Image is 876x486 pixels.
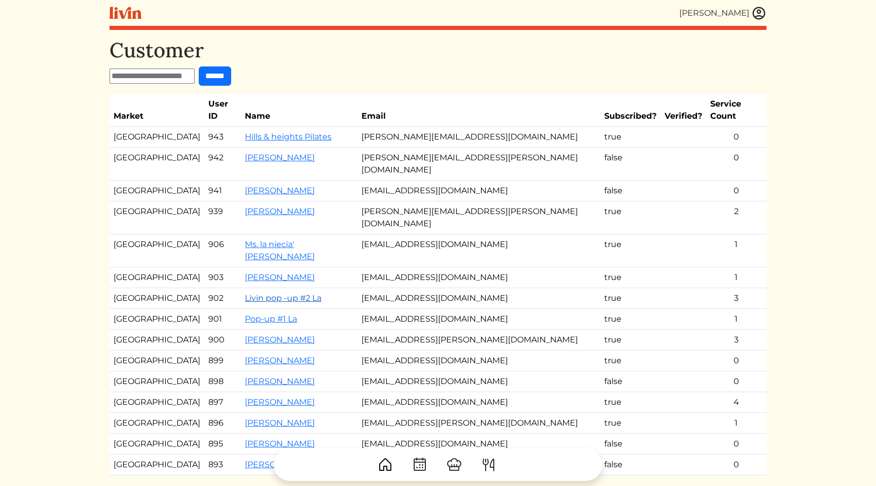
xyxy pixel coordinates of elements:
a: [PERSON_NAME] [245,335,315,344]
a: [PERSON_NAME] [245,439,315,448]
a: Pop-up #1 La [245,314,297,324]
td: true [600,288,661,309]
td: [GEOGRAPHIC_DATA] [109,309,204,330]
img: user_account-e6e16d2ec92f44fc35f99ef0dc9cddf60790bfa021a6ecb1c896eb5d2907b31c.svg [751,6,766,21]
td: false [600,434,661,455]
a: [PERSON_NAME] [245,272,315,282]
td: true [600,330,661,351]
th: Service Count [706,94,766,127]
td: false [600,371,661,392]
td: [GEOGRAPHIC_DATA] [109,148,204,181]
td: 0 [706,351,766,371]
img: House-9bf13187bcbb5817f509fe5e7408150f90897510c4275e13d0d5fca38e0b5951.svg [377,457,393,473]
td: true [600,201,661,234]
td: 3 [706,288,766,309]
td: 897 [204,392,241,413]
td: [EMAIL_ADDRESS][DOMAIN_NAME] [357,234,600,267]
td: [PERSON_NAME][EMAIL_ADDRESS][PERSON_NAME][DOMAIN_NAME] [357,201,600,234]
img: ForkKnife-55491504ffdb50bab0c1e09e7649658475375261d09fd45db06cec23bce548bf.svg [481,457,497,473]
td: [GEOGRAPHIC_DATA] [109,392,204,413]
td: 902 [204,288,241,309]
td: 1 [706,413,766,434]
th: User ID [204,94,241,127]
td: 942 [204,148,241,181]
th: Email [357,94,600,127]
a: [PERSON_NAME] [245,376,315,386]
td: 943 [204,127,241,148]
td: [PERSON_NAME][EMAIL_ADDRESS][PERSON_NAME][DOMAIN_NAME] [357,148,600,181]
td: true [600,267,661,288]
td: 0 [706,434,766,455]
td: 941 [204,181,241,201]
a: [PERSON_NAME] [245,153,315,162]
td: [GEOGRAPHIC_DATA] [109,434,204,455]
td: 0 [706,148,766,181]
td: false [600,148,661,181]
td: [GEOGRAPHIC_DATA] [109,181,204,201]
td: 901 [204,309,241,330]
td: 0 [706,371,766,392]
th: Name [241,94,357,127]
td: [EMAIL_ADDRESS][DOMAIN_NAME] [357,288,600,309]
a: [PERSON_NAME] [245,186,315,195]
td: 1 [706,267,766,288]
td: [EMAIL_ADDRESS][DOMAIN_NAME] [357,371,600,392]
td: [GEOGRAPHIC_DATA] [109,288,204,309]
td: [EMAIL_ADDRESS][DOMAIN_NAME] [357,434,600,455]
td: 939 [204,201,241,234]
img: ChefHat-a374fb509e4f37eb0702ca99f5f64f3b6956810f32a249b33092029f8484b388.svg [446,457,462,473]
td: [GEOGRAPHIC_DATA] [109,330,204,351]
td: 0 [706,181,766,201]
a: Livin pop -up #2 La [245,293,321,303]
td: true [600,392,661,413]
td: [EMAIL_ADDRESS][DOMAIN_NAME] [357,181,600,201]
a: [PERSON_NAME] [245,397,315,407]
td: [GEOGRAPHIC_DATA] [109,351,204,371]
h1: Customer [109,38,766,62]
a: [PERSON_NAME] [245,356,315,365]
div: [PERSON_NAME] [679,7,749,19]
td: 0 [706,127,766,148]
td: 896 [204,413,241,434]
th: Verified? [661,94,706,127]
td: 3 [706,330,766,351]
td: 2 [706,201,766,234]
td: [EMAIL_ADDRESS][DOMAIN_NAME] [357,392,600,413]
td: [GEOGRAPHIC_DATA] [109,127,204,148]
td: true [600,127,661,148]
td: 898 [204,371,241,392]
a: Ms. la niecia' [PERSON_NAME] [245,239,315,261]
a: Hills & heights Pilates [245,132,332,142]
td: 4 [706,392,766,413]
td: [EMAIL_ADDRESS][PERSON_NAME][DOMAIN_NAME] [357,413,600,434]
td: true [600,351,661,371]
td: true [600,309,661,330]
td: [GEOGRAPHIC_DATA] [109,413,204,434]
td: [EMAIL_ADDRESS][DOMAIN_NAME] [357,351,600,371]
th: Subscribed? [600,94,661,127]
td: 899 [204,351,241,371]
th: Market [109,94,204,127]
td: [GEOGRAPHIC_DATA] [109,371,204,392]
td: true [600,413,661,434]
img: CalendarDots-5bcf9d9080389f2a281d69619e1c85352834be518fbc73d9501aef674afc0d57.svg [412,457,428,473]
td: 906 [204,234,241,267]
a: [PERSON_NAME] [245,206,315,216]
td: 1 [706,309,766,330]
td: false [600,181,661,201]
img: livin-logo-a0d97d1a881af30f6274990eb6222085a2533c92bbd1e4f22c21b4f0d0e3210c.svg [109,7,141,19]
td: 900 [204,330,241,351]
td: [EMAIL_ADDRESS][DOMAIN_NAME] [357,309,600,330]
td: [GEOGRAPHIC_DATA] [109,234,204,267]
td: 895 [204,434,241,455]
td: [EMAIL_ADDRESS][PERSON_NAME][DOMAIN_NAME] [357,330,600,351]
td: [GEOGRAPHIC_DATA] [109,267,204,288]
td: 903 [204,267,241,288]
td: true [600,234,661,267]
td: [EMAIL_ADDRESS][DOMAIN_NAME] [357,267,600,288]
td: [GEOGRAPHIC_DATA] [109,201,204,234]
td: [PERSON_NAME][EMAIL_ADDRESS][DOMAIN_NAME] [357,127,600,148]
td: 1 [706,234,766,267]
a: [PERSON_NAME] [245,418,315,428]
